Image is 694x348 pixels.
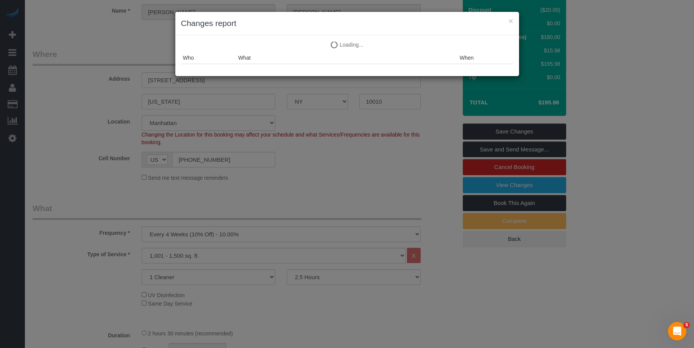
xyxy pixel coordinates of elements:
h3: Changes report [181,18,513,29]
button: × [508,17,513,25]
th: When [458,52,513,64]
p: Loading... [181,41,513,49]
sui-modal: Changes report [175,12,519,76]
iframe: Intercom live chat [668,322,686,340]
span: 5 [684,322,690,328]
th: Who [181,52,237,64]
th: What [236,52,458,64]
